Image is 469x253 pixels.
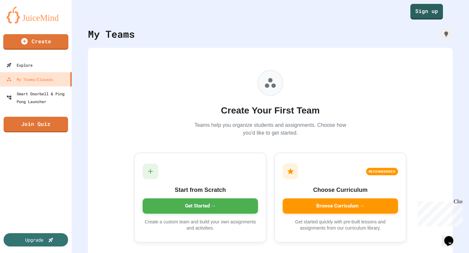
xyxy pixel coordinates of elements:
[143,186,258,194] h3: Start from Scratch
[7,90,69,105] div: Smart Doorbell & Ping Pong Launcher
[283,219,398,232] p: Get started quickly with pre-built lessons and assignments from our curriculum library.
[192,121,348,137] p: Teams help you organize students and assignments. Choose how you'd like to get started.
[192,104,348,117] h2: Create Your First Team
[3,34,68,50] a: Create
[366,168,398,175] div: RECOMMENDED
[7,61,33,69] div: Explore
[415,199,462,226] iframe: chat widget
[143,198,258,214] div: Get Started →
[410,4,443,20] a: Sign up
[25,236,43,243] div: Upgrade
[7,75,53,83] div: My Teams/Classes
[283,186,398,194] h3: Choose Curriculum
[3,3,45,41] div: Chat with us now!Close
[442,227,462,246] iframe: chat widget
[143,219,258,232] p: Create a custom team and build your own assignments and activities.
[4,117,68,132] a: Join Quiz
[88,27,135,41] div: My Teams
[283,198,398,214] div: Browse Curriculum →
[7,7,65,23] img: logo-orange.svg
[440,28,453,41] div: How it works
